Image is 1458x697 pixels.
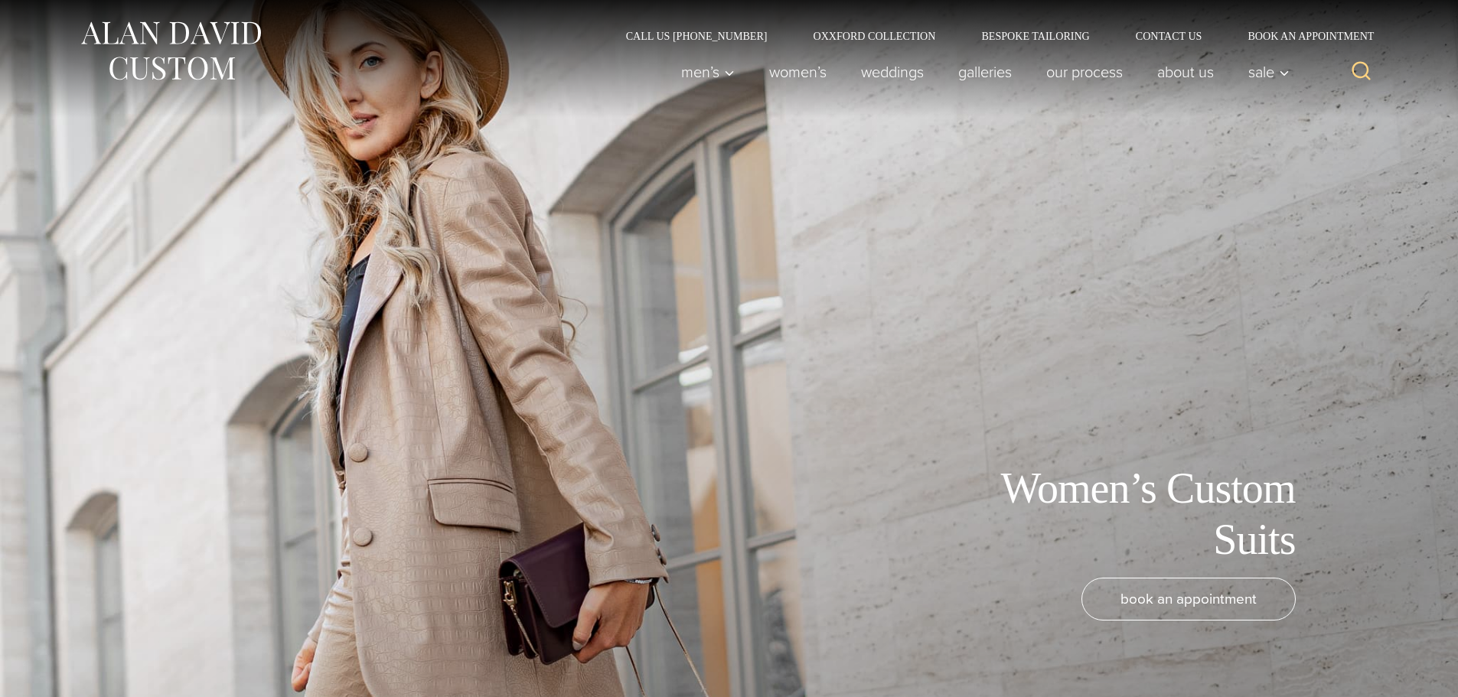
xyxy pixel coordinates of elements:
h1: Women’s Custom Suits [951,463,1296,565]
span: Men’s [681,64,735,80]
button: View Search Form [1343,54,1380,90]
a: Contact Us [1113,31,1225,41]
a: Galleries [941,57,1029,87]
span: book an appointment [1120,588,1257,610]
img: Alan David Custom [79,17,263,85]
a: Women’s [752,57,843,87]
a: Call Us [PHONE_NUMBER] [603,31,791,41]
a: Book an Appointment [1225,31,1379,41]
a: weddings [843,57,941,87]
a: Bespoke Tailoring [958,31,1112,41]
a: Our Process [1029,57,1140,87]
a: About Us [1140,57,1231,87]
nav: Primary Navigation [664,57,1297,87]
span: Sale [1248,64,1290,80]
nav: Secondary Navigation [603,31,1380,41]
a: book an appointment [1081,578,1296,620]
a: Oxxford Collection [790,31,958,41]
